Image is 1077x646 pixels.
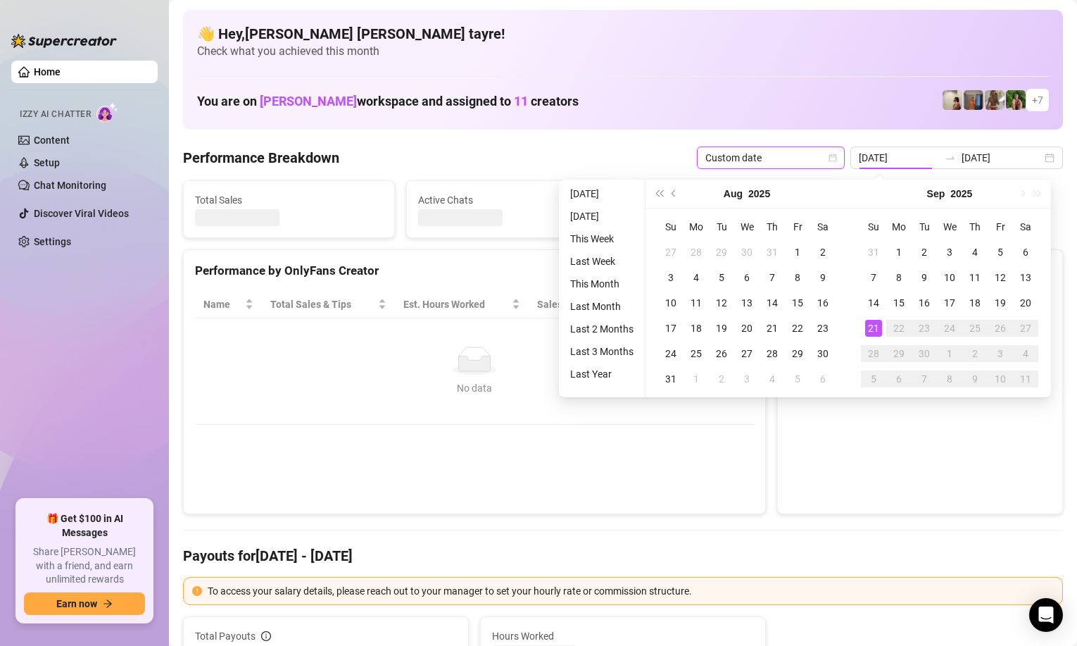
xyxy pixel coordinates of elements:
[24,592,145,615] button: Earn nowarrow-right
[183,148,339,168] h4: Performance Breakdown
[1006,90,1026,110] img: Nathaniel
[96,102,118,123] img: AI Chatter
[192,586,202,596] span: exclamation-circle
[197,44,1049,59] span: Check what you achieved this month
[1032,92,1043,108] span: + 7
[11,34,117,48] img: logo-BBDzfeDw.svg
[529,291,630,318] th: Sales / Hour
[945,152,956,163] span: swap-right
[638,297,734,312] span: Chat Conversion
[418,192,606,208] span: Active Chats
[24,545,145,587] span: Share [PERSON_NAME] with a friend, and earn unlimited rewards
[403,297,509,312] div: Est. Hours Worked
[262,291,395,318] th: Total Sales & Tips
[34,180,106,191] a: Chat Monitoring
[261,631,271,641] span: info-circle
[195,291,262,318] th: Name
[103,599,113,609] span: arrow-right
[789,261,1051,280] div: Sales by OnlyFans Creator
[514,94,528,108] span: 11
[203,297,242,312] span: Name
[20,108,91,121] span: Izzy AI Chatter
[34,66,61,77] a: Home
[705,147,836,168] span: Custom date
[208,583,1054,599] div: To access your salary details, please reach out to your manager to set your hourly rate or commis...
[641,192,829,208] span: Messages Sent
[209,380,740,396] div: No data
[197,94,579,109] h1: You are on workspace and assigned to creators
[34,135,70,146] a: Content
[943,90,962,110] img: Ralphy
[183,546,1063,566] h4: Payouts for [DATE] - [DATE]
[24,512,145,540] span: 🎁 Get $100 in AI Messages
[964,90,983,110] img: Wayne
[56,598,97,609] span: Earn now
[195,261,754,280] div: Performance by OnlyFans Creator
[197,24,1049,44] h4: 👋 Hey, [PERSON_NAME] [PERSON_NAME] tayre !
[34,236,71,247] a: Settings
[859,150,939,166] input: Start date
[537,297,610,312] span: Sales / Hour
[34,208,129,219] a: Discover Viral Videos
[962,150,1042,166] input: End date
[829,154,837,162] span: calendar
[195,192,383,208] span: Total Sales
[1029,598,1063,632] div: Open Intercom Messenger
[260,94,357,108] span: [PERSON_NAME]
[985,90,1004,110] img: Nathaniel
[195,628,256,644] span: Total Payouts
[34,157,60,168] a: Setup
[492,628,754,644] span: Hours Worked
[945,152,956,163] span: to
[270,297,375,312] span: Total Sales & Tips
[629,291,754,318] th: Chat Conversion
